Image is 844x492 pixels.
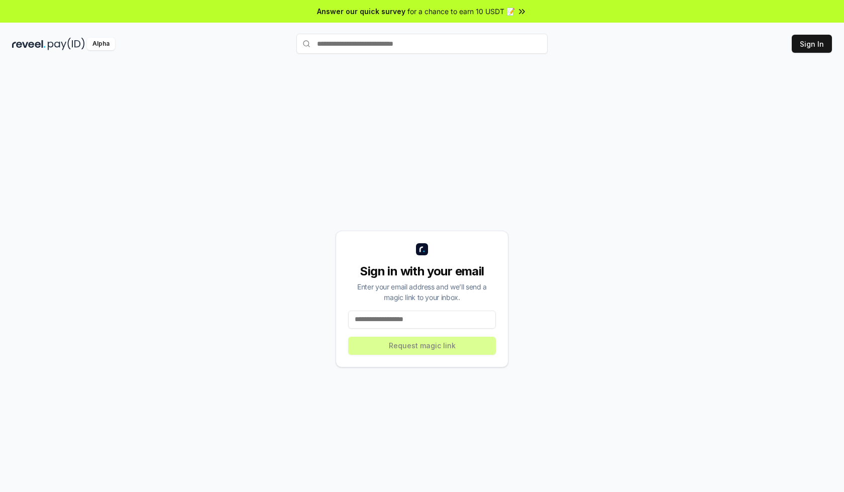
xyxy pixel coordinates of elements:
[317,6,405,17] span: Answer our quick survey
[12,38,46,50] img: reveel_dark
[407,6,515,17] span: for a chance to earn 10 USDT 📝
[792,35,832,53] button: Sign In
[48,38,85,50] img: pay_id
[87,38,115,50] div: Alpha
[348,281,496,303] div: Enter your email address and we’ll send a magic link to your inbox.
[348,263,496,279] div: Sign in with your email
[416,243,428,255] img: logo_small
